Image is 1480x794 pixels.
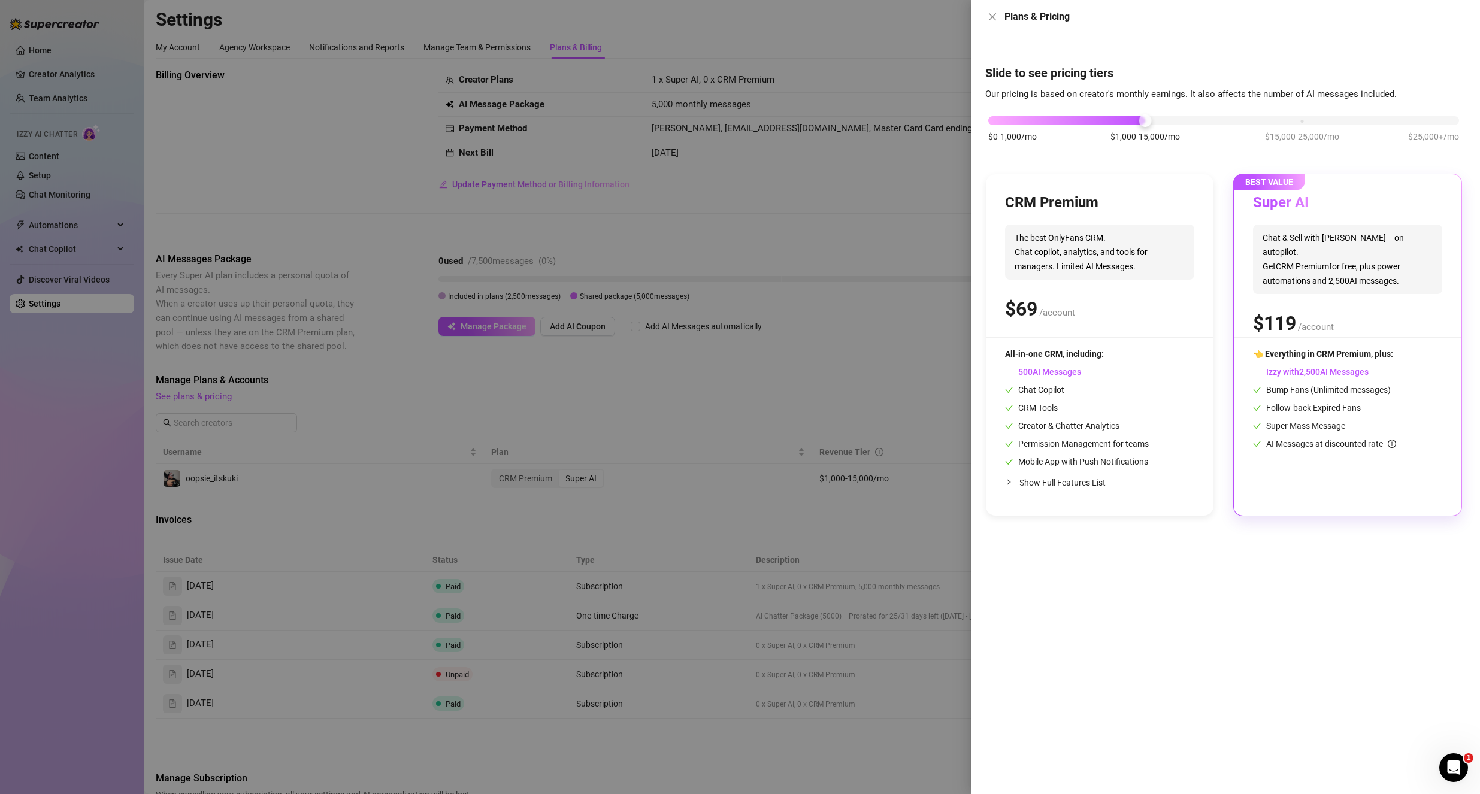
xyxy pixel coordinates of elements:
[1464,753,1473,763] span: 1
[1253,440,1261,448] span: check
[985,89,1397,99] span: Our pricing is based on creator's monthly earnings. It also affects the number of AI messages inc...
[1253,349,1393,359] span: 👈 Everything in CRM Premium, plus:
[1005,422,1013,430] span: check
[1005,421,1119,431] span: Creator & Chatter Analytics
[1253,422,1261,430] span: check
[1005,478,1012,486] span: collapsed
[1005,367,1081,377] span: AI Messages
[988,130,1037,143] span: $0-1,000/mo
[1388,440,1396,448] span: info-circle
[1005,385,1064,395] span: Chat Copilot
[1408,130,1459,143] span: $25,000+/mo
[1005,404,1013,412] span: check
[1266,439,1396,448] span: AI Messages at discounted rate
[1039,307,1075,318] span: /account
[988,12,997,22] span: close
[1253,385,1391,395] span: Bump Fans (Unlimited messages)
[985,65,1466,81] h4: Slide to see pricing tiers
[1005,349,1104,359] span: All-in-one CRM, including:
[1005,403,1058,413] span: CRM Tools
[1439,753,1468,782] iframe: Intercom live chat
[1005,298,1037,320] span: $
[1298,322,1334,332] span: /account
[1110,130,1180,143] span: $1,000-15,000/mo
[1233,174,1305,190] span: BEST VALUE
[1253,421,1345,431] span: Super Mass Message
[1005,457,1148,466] span: Mobile App with Push Notifications
[1253,404,1261,412] span: check
[1005,193,1098,213] h3: CRM Premium
[1253,367,1369,377] span: Izzy with AI Messages
[1005,457,1013,466] span: check
[1253,386,1261,394] span: check
[1005,440,1013,448] span: check
[1005,386,1013,394] span: check
[1004,10,1466,24] div: Plans & Pricing
[1019,478,1106,487] span: Show Full Features List
[1005,225,1194,280] span: The best OnlyFans CRM. Chat copilot, analytics, and tools for managers. Limited AI Messages.
[1253,225,1442,294] span: Chat & Sell with [PERSON_NAME] on autopilot. Get CRM Premium for free, plus power automations and...
[1005,439,1149,448] span: Permission Management for teams
[1253,193,1327,213] h3: Super AI
[1005,468,1194,496] div: Show Full Features List
[1253,312,1296,335] span: $
[1253,403,1361,413] span: Follow-back Expired Fans
[985,10,1000,24] button: Close
[1265,130,1339,143] span: $15,000-25,000/mo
